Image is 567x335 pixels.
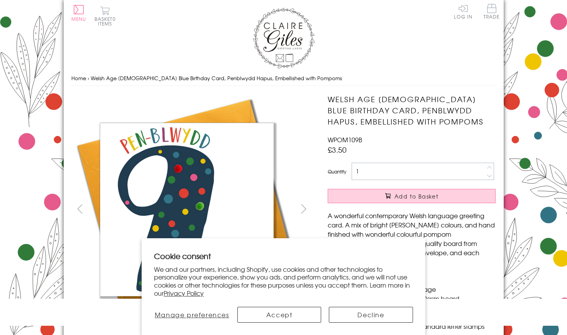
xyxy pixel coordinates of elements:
span: Welsh Age [DEMOGRAPHIC_DATA] Blue Birthday Card, Penblwydd Hapus, Embellished with Pompoms [91,74,342,82]
img: Welsh Age 9 Blue Birthday Card, Penblwydd Hapus, Embellished with Pompoms [312,94,544,325]
span: WPOM109B [328,135,362,144]
p: A wonderful contemporary Welsh language greeting card. A mix of bright [PERSON_NAME] colours, and... [328,211,496,266]
a: Log In [454,4,472,19]
a: Privacy Policy [164,288,204,298]
span: Add to Basket [394,192,438,200]
nav: breadcrumbs [71,71,496,86]
button: next [295,200,312,217]
span: £3.50 [328,144,347,155]
img: Claire Giles Greetings Cards [253,8,315,69]
span: Menu [71,15,86,22]
button: Manage preferences [154,307,230,323]
button: Decline [329,307,413,323]
button: Basket0 items [95,6,116,26]
span: Manage preferences [155,310,229,319]
button: Menu [71,5,86,21]
p: We and our partners, including Shopify, use cookies and other technologies to personalize your ex... [154,265,413,297]
img: Welsh Age 9 Blue Birthday Card, Penblwydd Hapus, Embellished with Pompoms [71,94,303,325]
h2: Cookie consent [154,251,413,261]
h1: Welsh Age [DEMOGRAPHIC_DATA] Blue Birthday Card, Penblwydd Hapus, Embellished with Pompoms [328,94,496,127]
button: prev [71,200,89,217]
span: 0 items [98,15,116,27]
span: Trade [484,4,500,19]
span: › [88,74,89,82]
button: Add to Basket [328,189,496,203]
button: Accept [237,307,321,323]
a: Trade [484,4,500,20]
a: Home [71,74,86,82]
label: Quantity [328,168,346,175]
